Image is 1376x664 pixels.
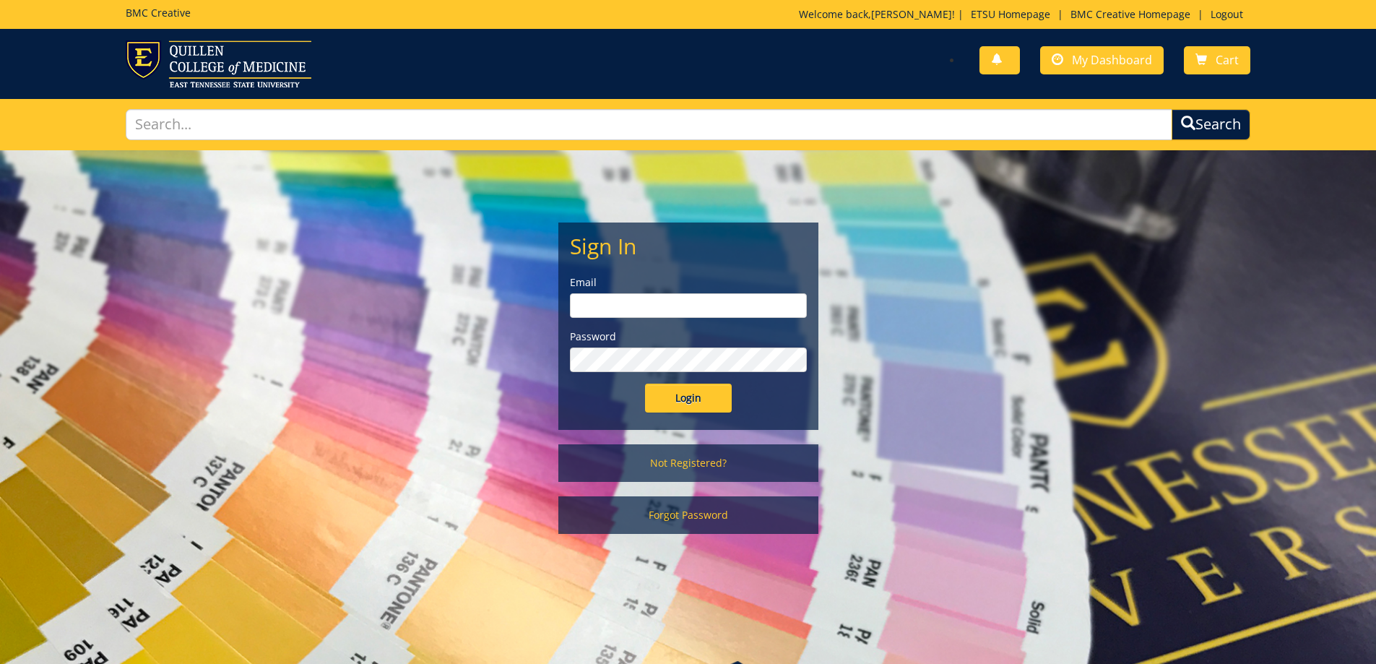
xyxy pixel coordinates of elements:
[1040,46,1164,74] a: My Dashboard
[964,7,1057,21] a: ETSU Homepage
[799,7,1250,22] p: Welcome back, ! | | |
[570,329,807,344] label: Password
[871,7,952,21] a: [PERSON_NAME]
[126,109,1173,140] input: Search...
[126,40,311,87] img: ETSU logo
[570,275,807,290] label: Email
[1172,109,1250,140] button: Search
[1203,7,1250,21] a: Logout
[558,444,818,482] a: Not Registered?
[645,384,732,413] input: Login
[1216,52,1239,68] span: Cart
[1072,52,1152,68] span: My Dashboard
[570,234,807,258] h2: Sign In
[126,7,191,18] h5: BMC Creative
[558,496,818,534] a: Forgot Password
[1063,7,1198,21] a: BMC Creative Homepage
[1184,46,1250,74] a: Cart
